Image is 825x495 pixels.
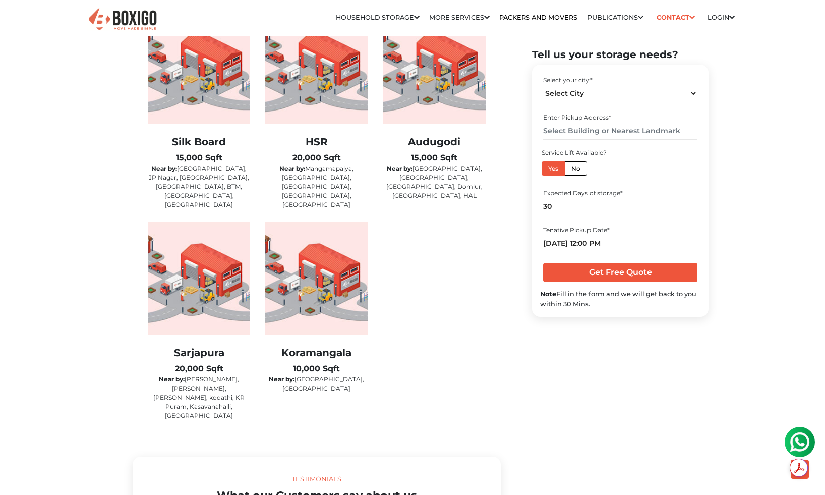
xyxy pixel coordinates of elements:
b: 15,000 Sqft [176,153,222,162]
h2: Silk Board [148,136,250,148]
b: 20,000 Sqft [175,364,223,373]
input: Ex: 365 [543,198,697,215]
h2: HSR [265,136,368,148]
b: 20,000 Sqft [292,153,341,162]
div: Expected Days of storage [543,189,697,198]
img: warehouse-image [383,11,486,124]
a: More services [429,14,490,21]
b: Near by: [159,375,185,383]
div: Enter Pickup Address [543,113,697,122]
div: Select your city [543,76,697,85]
a: Publications [587,14,643,21]
h2: Koramangala [265,347,368,359]
img: whatsapp-icon.svg [10,10,30,30]
input: Select Building or Nearest Landmark [543,122,697,140]
a: Household Storage [336,14,420,21]
input: Pickup date [543,235,697,252]
label: No [564,161,587,176]
b: 10,000 Sqft [293,364,340,373]
p: [GEOGRAPHIC_DATA], [GEOGRAPHIC_DATA], [GEOGRAPHIC_DATA], Domlur, [GEOGRAPHIC_DATA], HAL [383,164,486,200]
div: Tenative Pickup Date [543,226,697,235]
img: warehouse-image [265,222,368,335]
img: warehouse-image [148,11,250,124]
h2: Tell us your storage needs? [532,48,709,61]
b: Near by: [151,164,177,172]
b: Near by: [279,164,305,172]
p: [GEOGRAPHIC_DATA], [GEOGRAPHIC_DATA] [265,375,368,393]
img: Boxigo [87,7,158,32]
img: warehouse-image [148,222,250,335]
label: Yes [542,161,565,176]
h2: Sarjapura [148,347,250,359]
b: Near by: [269,375,294,383]
p: [GEOGRAPHIC_DATA], JP Nagar, [GEOGRAPHIC_DATA], [GEOGRAPHIC_DATA], BTM, [GEOGRAPHIC_DATA], [GEOGR... [148,164,250,209]
b: Near by: [387,164,412,172]
div: Testimonials [140,474,493,484]
h2: Audugodi [383,136,486,148]
b: Note [540,290,556,298]
input: Get Free Quote [543,263,697,282]
a: Packers and Movers [499,14,577,21]
b: 15,000 Sqft [411,153,457,162]
p: [PERSON_NAME], [PERSON_NAME], [PERSON_NAME], kodathi, KR Puram, Kasavanahalli, [GEOGRAPHIC_DATA] [148,375,250,420]
a: Contact [653,10,698,25]
img: warehouse-image [265,11,368,124]
div: Service Lift Available? [542,148,611,157]
a: Login [708,14,735,21]
div: Fill in the form and we will get back to you within 30 Mins. [540,289,700,308]
p: Mangamapalya, [GEOGRAPHIC_DATA], [GEOGRAPHIC_DATA], [GEOGRAPHIC_DATA], [GEOGRAPHIC_DATA] [265,164,368,209]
